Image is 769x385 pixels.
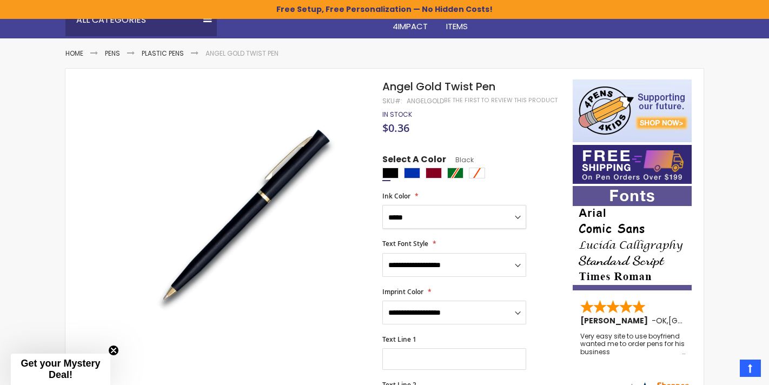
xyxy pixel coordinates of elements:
span: Pencils [345,10,375,21]
span: Imprint Color [382,287,423,296]
div: AngelGold [407,97,444,105]
span: Specials [596,10,632,21]
span: Angel Gold Twist Pen [382,79,495,94]
div: All Categories [65,4,217,36]
div: Availability [382,110,412,119]
a: Be the first to review this product [444,96,558,104]
span: 4PROMOTIONAL ITEMS [446,10,519,32]
span: Home [248,10,270,21]
span: OK [656,315,667,326]
a: 4Pens4impact [384,4,437,39]
img: 4pens 4 kids [573,79,692,142]
div: Burgundy [426,168,442,178]
span: Get your Mystery Deal! [21,358,100,380]
img: angel_gold_side_black_2.jpg [121,95,368,342]
button: Close teaser [108,345,119,356]
span: Blog [649,10,670,21]
div: Black [382,168,399,178]
div: Blue [404,168,420,178]
span: Pens [298,10,317,21]
img: font-personalization-examples [573,186,692,290]
div: Very easy site to use boyfriend wanted me to order pens for his business [580,333,685,356]
iframe: Google Customer Reviews [680,356,769,385]
strong: SKU [382,96,402,105]
img: Free shipping on orders over $199 [573,145,692,184]
div: Get your Mystery Deal!Close teaser [11,354,110,385]
span: Ink Color [382,191,410,201]
span: [GEOGRAPHIC_DATA] [668,315,748,326]
span: Rush [547,10,568,21]
span: [PERSON_NAME] [580,315,652,326]
span: Select A Color [382,154,446,168]
a: Pens [105,49,120,58]
a: Home [65,49,83,58]
span: Black [446,155,474,164]
span: 4Pens 4impact [393,10,429,32]
span: In stock [382,110,412,119]
span: $0.36 [382,121,409,135]
span: Text Line 1 [382,335,416,344]
a: 4PROMOTIONALITEMS [437,4,528,39]
span: - , [652,315,748,326]
span: Text Font Style [382,239,428,248]
li: Angel Gold Twist Pen [205,49,279,58]
a: Plastic Pens [142,49,184,58]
